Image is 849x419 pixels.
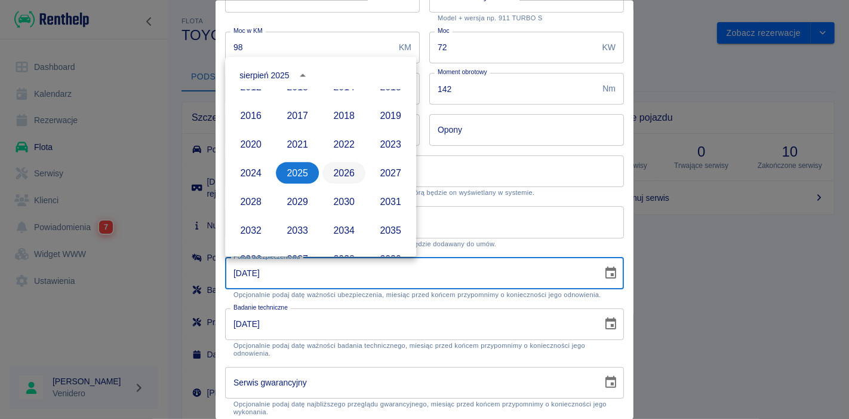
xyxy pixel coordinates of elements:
button: 2034 [322,219,365,241]
label: Moment obrotowy [438,68,487,77]
input: DD-MM-YYYY [225,308,594,340]
button: 2012 [229,76,272,97]
button: 2028 [229,191,272,212]
button: 2029 [276,191,319,212]
button: 2015 [369,76,412,97]
button: 2018 [322,105,365,126]
button: 2024 [229,162,272,183]
button: 2035 [369,219,412,241]
button: 2031 [369,191,412,212]
button: 2026 [322,162,365,183]
p: Nm [602,82,616,95]
button: 2016 [229,105,272,126]
button: 2013 [276,76,319,97]
button: 2021 [276,133,319,155]
button: 2032 [229,219,272,241]
button: 2039 [369,248,412,270]
button: 2020 [229,133,272,155]
button: 2025 [276,162,319,183]
p: Opcjonalnie możesz wpisać własną nazwę pojazdu, pod którą będzie on wyświetlany w systemie. [233,189,616,197]
button: Choose date, selected date is 2 wrz 2025 [599,312,623,336]
button: 2017 [276,105,319,126]
button: 2014 [322,76,365,97]
button: 2022 [322,133,365,155]
input: Porsche 911 Turbo 2021 Akrapovič mod [225,155,624,187]
p: Opcjonalnie podaj datę ważności ubezpieczenia, miesiąc przed końcem przypomnimy o konieczności je... [233,290,616,298]
label: Polisa ubezpieczeniowa [233,252,300,261]
button: 2036 [229,248,272,270]
button: 2019 [369,105,412,126]
label: Badanie techniczne [233,302,288,311]
input: DD-MM-YYYY [225,366,594,398]
button: 2037 [276,248,319,270]
div: sierpień 2025 [239,69,289,82]
button: year view is open, switch to calendar view [293,65,313,85]
input: 1J4FA29P4YP728937 [225,206,624,238]
label: Moc w KM [233,26,263,35]
button: Choose date [599,371,623,394]
button: 2033 [276,219,319,241]
button: Choose date, selected date is 31 sie 2025 [599,261,623,285]
p: Opcjonalnie podaj datę ważności badania technicznego, miesiąc przed końcem przypomnimy o konieczn... [233,341,616,357]
button: 2038 [322,248,365,270]
button: 2023 [369,133,412,155]
input: DD-MM-YYYY [225,257,594,289]
p: Opcjonalnie podaj datę najbliższego przeglądu gwarancyjnego, miesiąc przed końcem przypomnimy o k... [233,400,616,415]
p: KM [399,41,411,53]
input: Michelin Pilot Sport 4 S 245/35 R20 [429,114,624,146]
button: 2030 [322,191,365,212]
p: Opcjonalnie możesz uzupełnić numer VIN pojazdu, który będzie dodawany do umów. [233,240,616,247]
label: Moc [438,26,450,35]
p: KW [602,41,616,53]
p: Model + wersja np. 911 TURBO S [438,14,616,22]
button: 2027 [369,162,412,183]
